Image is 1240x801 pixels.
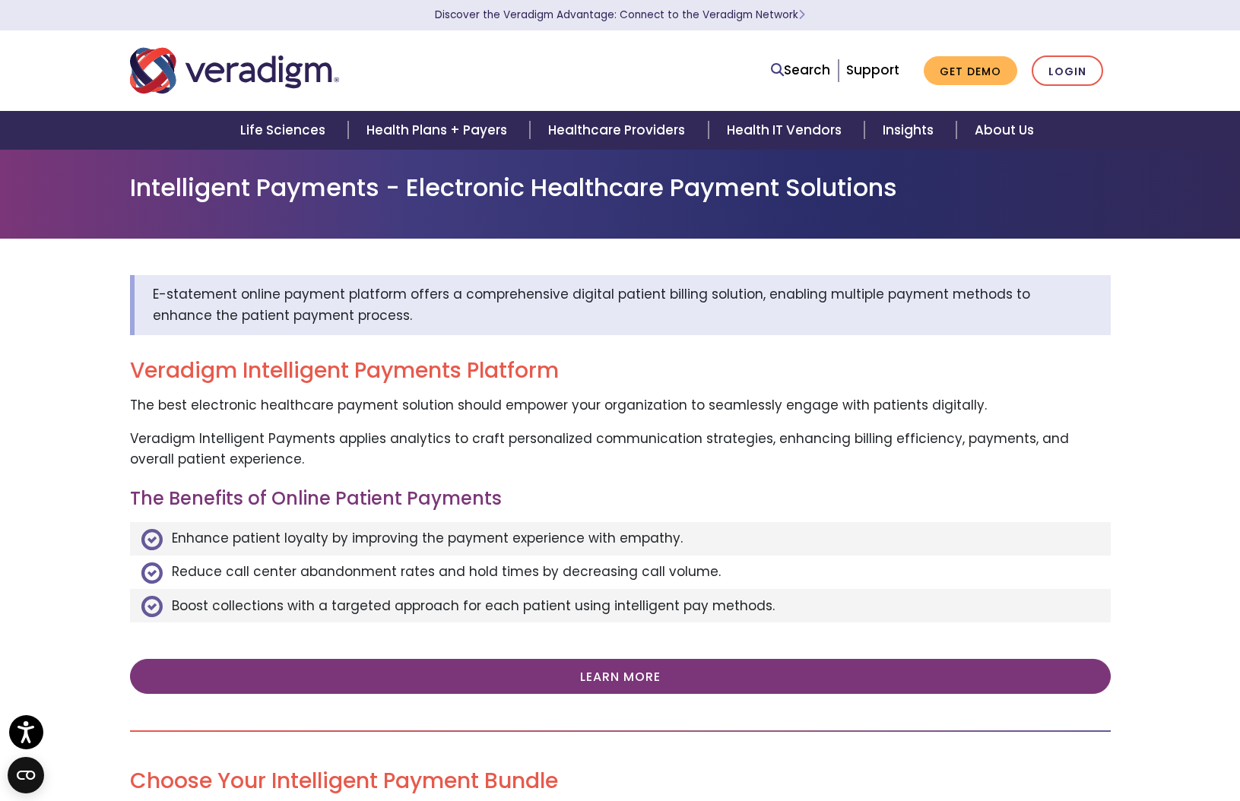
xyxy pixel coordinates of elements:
a: Health IT Vendors [709,111,864,150]
a: Login [1032,55,1103,87]
p: Veradigm Intelligent Payments applies analytics to craft personalized communication strategies, e... [130,429,1111,470]
span: E-statement online payment platform offers a comprehensive digital patient billing solution, enab... [153,285,1030,324]
a: Get Demo [924,56,1017,86]
a: Insights [864,111,956,150]
li: Boost collections with a targeted approach for each patient using intelligent pay methods. [130,589,1111,622]
h1: Intelligent Payments - Electronic Healthcare Payment Solutions [130,173,1111,202]
iframe: Drift Chat Widget [949,692,1222,783]
span: Learn More [798,8,805,22]
li: Enhance patient loyalty by improving the payment experience with empathy. [130,522,1111,556]
h2: Choose Your Intelligent Payment Bundle [130,768,1111,794]
a: Health Plans + Payers [348,111,530,150]
a: About Us [956,111,1052,150]
a: Support [846,61,899,79]
h3: The Benefits of Online Patient Payments [130,488,1111,510]
li: Reduce call center abandonment rates and hold times by decreasing call volume. [130,556,1111,589]
a: Discover the Veradigm Advantage: Connect to the Veradigm NetworkLearn More [435,8,805,22]
h2: Veradigm Intelligent Payments Platform [130,358,1111,384]
a: Search [771,60,830,81]
img: Veradigm logo [130,46,339,96]
button: Open CMP widget [8,757,44,793]
a: Learn More [130,659,1111,694]
a: Healthcare Providers [530,111,708,150]
a: Life Sciences [222,111,348,150]
p: The best electronic healthcare payment solution should empower your organization to seamlessly en... [130,395,1111,416]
